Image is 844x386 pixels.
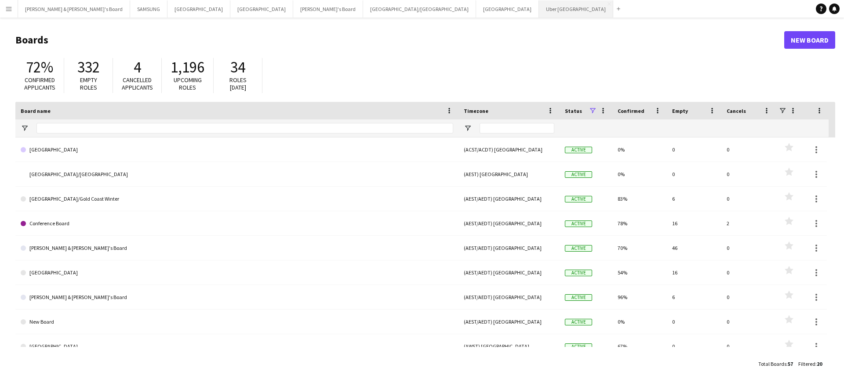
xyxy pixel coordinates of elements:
[21,187,453,211] a: [GEOGRAPHIC_DATA]/Gold Coast Winter
[458,310,560,334] div: (AEST/AEDT) [GEOGRAPHIC_DATA]
[612,211,667,235] div: 78%
[612,137,667,162] div: 0%
[21,211,453,236] a: Conference Board
[15,33,784,47] h1: Boards
[464,108,488,114] span: Timezone
[721,137,776,162] div: 0
[36,123,453,133] input: Board name Filter Input
[612,260,667,285] div: 54%
[122,76,153,91] span: Cancelled applicants
[565,147,592,153] span: Active
[788,361,793,367] span: 57
[476,0,539,18] button: [GEOGRAPHIC_DATA]
[565,319,592,325] span: Active
[77,58,100,77] span: 332
[612,162,667,186] div: 0%
[612,236,667,260] div: 70%
[817,361,822,367] span: 20
[21,285,453,310] a: [PERSON_NAME] & [PERSON_NAME]'s Board
[721,187,776,211] div: 0
[667,310,721,334] div: 0
[721,285,776,309] div: 0
[667,260,721,285] div: 16
[458,187,560,211] div: (AEST/AEDT) [GEOGRAPHIC_DATA]
[24,76,55,91] span: Confirmed applicants
[539,0,613,18] button: Uber [GEOGRAPHIC_DATA]
[458,211,560,235] div: (AEST/AEDT) [GEOGRAPHIC_DATA]
[18,0,130,18] button: [PERSON_NAME] & [PERSON_NAME]'s Board
[565,245,592,252] span: Active
[565,196,592,202] span: Active
[798,361,815,367] span: Filtered
[130,0,167,18] button: SAMSUNG
[721,236,776,260] div: 0
[667,137,721,162] div: 0
[721,334,776,358] div: 0
[80,76,97,91] span: Empty roles
[758,361,786,367] span: Total Boards
[758,355,793,372] div: :
[174,76,202,91] span: Upcoming roles
[21,124,29,132] button: Open Filter Menu
[21,334,453,359] a: [GEOGRAPHIC_DATA]
[667,211,721,235] div: 16
[721,310,776,334] div: 0
[784,31,835,49] a: New Board
[565,220,592,227] span: Active
[672,108,688,114] span: Empty
[458,334,560,358] div: (AWST) [GEOGRAPHIC_DATA]
[612,285,667,309] div: 96%
[21,108,51,114] span: Board name
[229,76,247,91] span: Roles [DATE]
[667,162,721,186] div: 0
[230,58,245,77] span: 34
[26,58,53,77] span: 72%
[21,162,453,187] a: [GEOGRAPHIC_DATA]/[GEOGRAPHIC_DATA]
[667,187,721,211] div: 6
[21,260,453,285] a: [GEOGRAPHIC_DATA]
[721,260,776,285] div: 0
[727,108,746,114] span: Cancels
[612,310,667,334] div: 0%
[458,236,560,260] div: (AEST/AEDT) [GEOGRAPHIC_DATA]
[565,343,592,350] span: Active
[565,108,582,114] span: Status
[458,260,560,285] div: (AEST/AEDT) [GEOGRAPHIC_DATA]
[565,270,592,276] span: Active
[798,355,822,372] div: :
[21,137,453,162] a: [GEOGRAPHIC_DATA]
[721,162,776,186] div: 0
[667,334,721,358] div: 0
[230,0,293,18] button: [GEOGRAPHIC_DATA]
[134,58,141,77] span: 4
[721,211,776,235] div: 2
[565,171,592,178] span: Active
[363,0,476,18] button: [GEOGRAPHIC_DATA]/[GEOGRAPHIC_DATA]
[167,0,230,18] button: [GEOGRAPHIC_DATA]
[667,236,721,260] div: 46
[21,236,453,260] a: [PERSON_NAME] & [PERSON_NAME]'s Board
[21,310,453,334] a: New Board
[618,108,644,114] span: Confirmed
[464,124,472,132] button: Open Filter Menu
[612,334,667,358] div: 67%
[293,0,363,18] button: [PERSON_NAME]'s Board
[458,285,560,309] div: (AEST/AEDT) [GEOGRAPHIC_DATA]
[480,123,554,133] input: Timezone Filter Input
[171,58,204,77] span: 1,196
[612,187,667,211] div: 83%
[458,162,560,186] div: (AEST) [GEOGRAPHIC_DATA]
[565,294,592,301] span: Active
[667,285,721,309] div: 6
[458,137,560,162] div: (ACST/ACDT) [GEOGRAPHIC_DATA]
